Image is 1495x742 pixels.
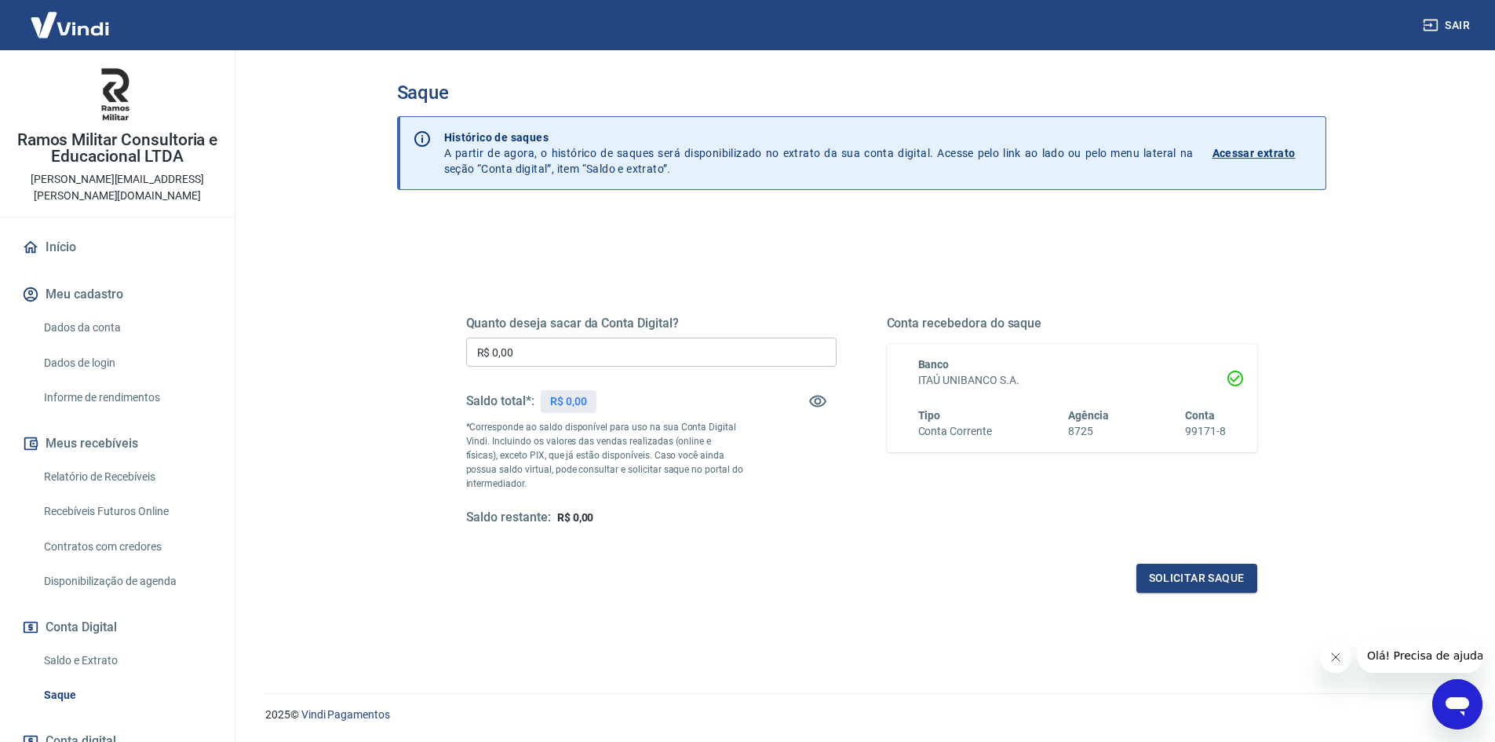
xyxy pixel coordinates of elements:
p: R$ 0,00 [550,393,587,410]
img: Vindi [19,1,121,49]
p: Acessar extrato [1212,145,1296,161]
h5: Quanto deseja sacar da Conta Digital? [466,316,837,331]
p: *Corresponde ao saldo disponível para uso na sua Conta Digital Vindi. Incluindo os valores das ve... [466,420,744,491]
h5: Saldo restante: [466,510,551,526]
a: Recebíveis Futuros Online [38,495,216,528]
button: Sair [1420,11,1476,40]
span: Conta [1185,409,1215,422]
iframe: Botão para abrir a janela de mensagens [1432,679,1482,729]
a: Vindi Pagamentos [301,708,390,721]
iframe: Mensagem da empresa [1358,638,1482,673]
p: A partir de agora, o histórico de saques será disponibilizado no extrato da sua conta digital. Ac... [444,130,1194,177]
h6: Conta Corrente [918,423,992,440]
a: Dados da conta [38,312,216,344]
span: Tipo [918,409,941,422]
p: Histórico de saques [444,130,1194,145]
span: Agência [1068,409,1109,422]
h3: Saque [397,82,1326,104]
h6: 8725 [1068,423,1109,440]
p: 2025 © [265,707,1457,723]
span: Banco [918,358,950,371]
img: 2a6cf7bb-650d-4bac-9af2-d39e24b9acdc.jpeg [86,63,149,126]
button: Meus recebíveis [19,426,216,461]
a: Dados de login [38,347,216,379]
p: [PERSON_NAME][EMAIL_ADDRESS][PERSON_NAME][DOMAIN_NAME] [13,171,222,204]
span: Olá! Precisa de ajuda? [9,11,132,24]
h6: ITAÚ UNIBANCO S.A. [918,372,1226,389]
button: Conta Digital [19,610,216,645]
a: Informe de rendimentos [38,382,216,414]
h6: 99171-8 [1185,423,1226,440]
a: Início [19,230,216,265]
h5: Saldo total*: [466,393,534,409]
button: Solicitar saque [1136,564,1257,593]
button: Meu cadastro [19,277,216,312]
h5: Conta recebedora do saque [887,316,1257,331]
p: Ramos Militar Consultoria e Educacional LTDA [13,132,222,165]
span: R$ 0,00 [557,511,594,524]
iframe: Fechar mensagem [1320,641,1351,673]
a: Saque [38,679,216,711]
a: Disponibilização de agenda [38,565,216,598]
a: Acessar extrato [1212,130,1313,177]
a: Saldo e Extrato [38,645,216,677]
a: Relatório de Recebíveis [38,461,216,493]
a: Contratos com credores [38,531,216,563]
